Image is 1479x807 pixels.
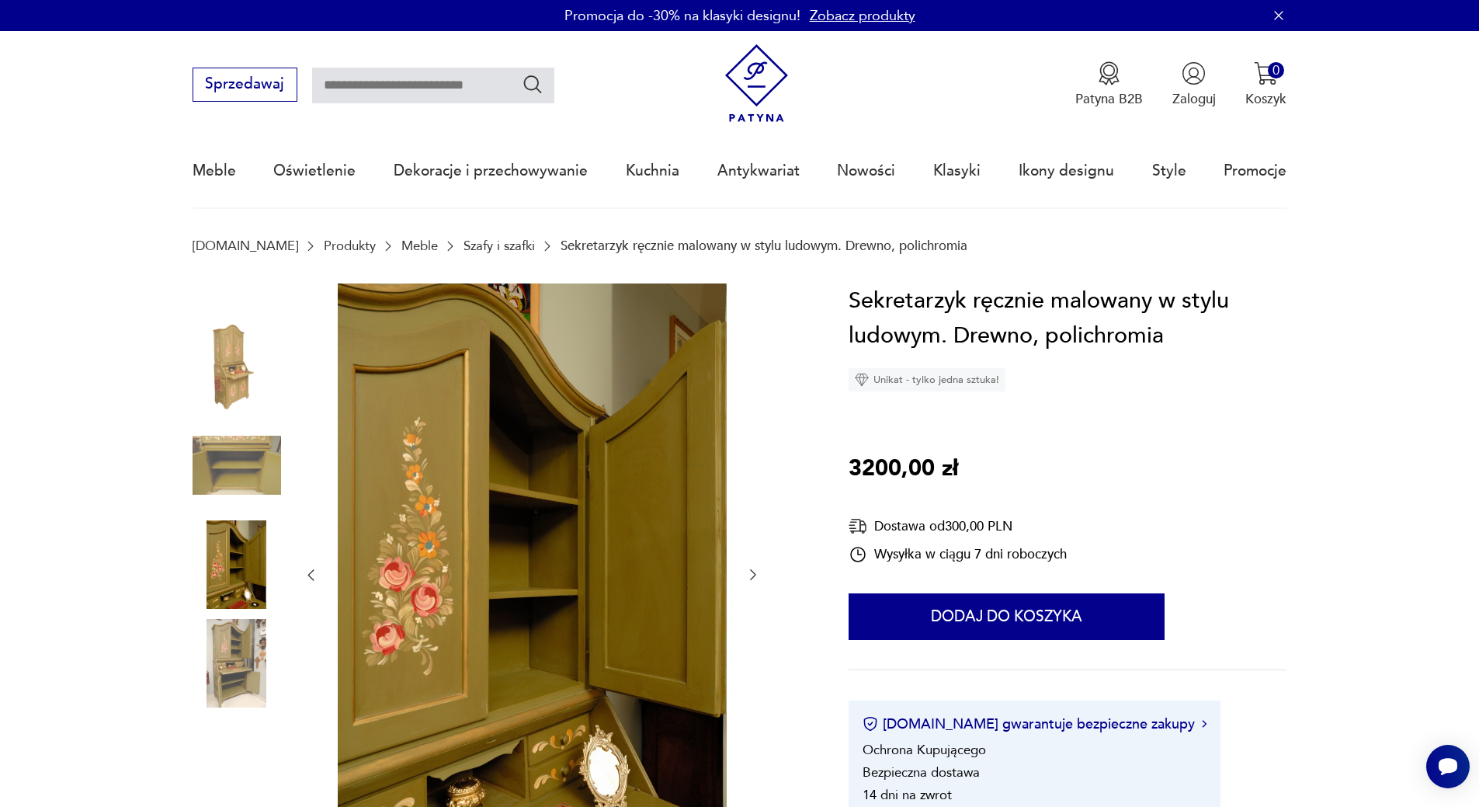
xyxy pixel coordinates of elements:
[626,135,679,207] a: Kuchnia
[1245,61,1286,108] button: 0Koszyk
[193,79,297,92] a: Sprzedawaj
[849,593,1165,640] button: Dodaj do koszyka
[1075,90,1143,108] p: Patyna B2B
[863,786,952,804] li: 14 dni na zwrot
[1019,135,1114,207] a: Ikony designu
[849,368,1005,391] div: Unikat - tylko jedna sztuka!
[193,135,236,207] a: Meble
[273,135,356,207] a: Oświetlenie
[1268,62,1284,78] div: 0
[193,68,297,102] button: Sprzedawaj
[837,135,895,207] a: Nowości
[1075,61,1143,108] a: Ikona medaluPatyna B2B
[401,238,438,253] a: Meble
[522,73,544,96] button: Szukaj
[1224,135,1286,207] a: Promocje
[193,520,281,609] img: Zdjęcie produktu Sekretarzyk ręcznie malowany w stylu ludowym. Drewno, polichromia
[1097,61,1121,85] img: Ikona medalu
[863,764,980,781] li: Bezpieczna dostawa
[717,135,800,207] a: Antykwariat
[193,421,281,510] img: Zdjęcie produktu Sekretarzyk ręcznie malowany w stylu ludowym. Drewno, polichromia
[1426,745,1470,788] iframe: Smartsupp widget button
[1254,61,1278,85] img: Ikona koszyka
[849,451,958,487] p: 3200,00 zł
[1182,61,1206,85] img: Ikonka użytkownika
[717,44,796,123] img: Patyna - sklep z meblami i dekoracjami vintage
[1202,720,1206,728] img: Ikona strzałki w prawo
[863,716,878,732] img: Ikona certyfikatu
[810,6,915,26] a: Zobacz produkty
[324,238,376,253] a: Produkty
[561,238,967,253] p: Sekretarzyk ręcznie malowany w stylu ludowym. Drewno, polichromia
[849,283,1286,354] h1: Sekretarzyk ręcznie malowany w stylu ludowym. Drewno, polichromia
[193,619,281,708] img: Zdjęcie produktu Sekretarzyk ręcznie malowany w stylu ludowym. Drewno, polichromia
[463,238,535,253] a: Szafy i szafki
[863,715,1206,734] button: [DOMAIN_NAME] gwarantuje bezpieczne zakupy
[1172,90,1216,108] p: Zaloguj
[1245,90,1286,108] p: Koszyk
[933,135,981,207] a: Klasyki
[849,545,1067,564] div: Wysyłka w ciągu 7 dni roboczych
[193,238,298,253] a: [DOMAIN_NAME]
[394,135,588,207] a: Dekoracje i przechowywanie
[564,6,800,26] p: Promocja do -30% na klasyki designu!
[849,517,1067,536] div: Dostawa od 300,00 PLN
[193,322,281,411] img: Zdjęcie produktu Sekretarzyk ręcznie malowany w stylu ludowym. Drewno, polichromia
[1172,61,1216,108] button: Zaloguj
[1075,61,1143,108] button: Patyna B2B
[863,741,986,759] li: Ochrona Kupującego
[1152,135,1186,207] a: Style
[849,517,867,536] img: Ikona dostawy
[855,373,869,387] img: Ikona diamentu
